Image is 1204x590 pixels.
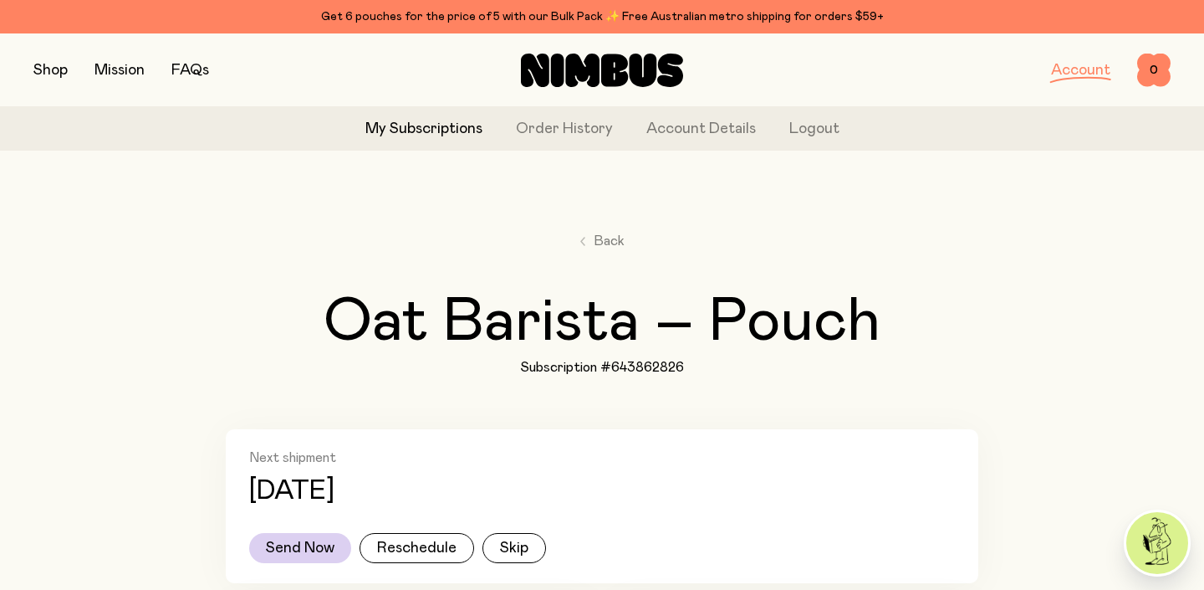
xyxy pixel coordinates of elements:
img: agent [1126,512,1188,574]
button: Logout [789,118,839,141]
a: Order History [516,118,613,141]
a: Mission [94,63,145,78]
span: Back [594,231,625,251]
h2: Oat Barista – Pouch [324,292,880,352]
a: Back [580,231,625,251]
a: FAQs [171,63,209,78]
h2: Next shipment [249,449,955,466]
button: Reschedule [360,533,474,563]
button: Skip [482,533,546,563]
a: My Subscriptions [365,118,482,141]
button: 0 [1137,54,1171,87]
h1: Subscription #643862826 [520,359,684,376]
div: Get 6 pouches for the price of 5 with our Bulk Pack ✨ Free Australian metro shipping for orders $59+ [33,7,1171,27]
a: Account [1051,63,1110,78]
button: Send Now [249,533,351,563]
p: [DATE] [249,476,334,506]
a: Account Details [646,118,756,141]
